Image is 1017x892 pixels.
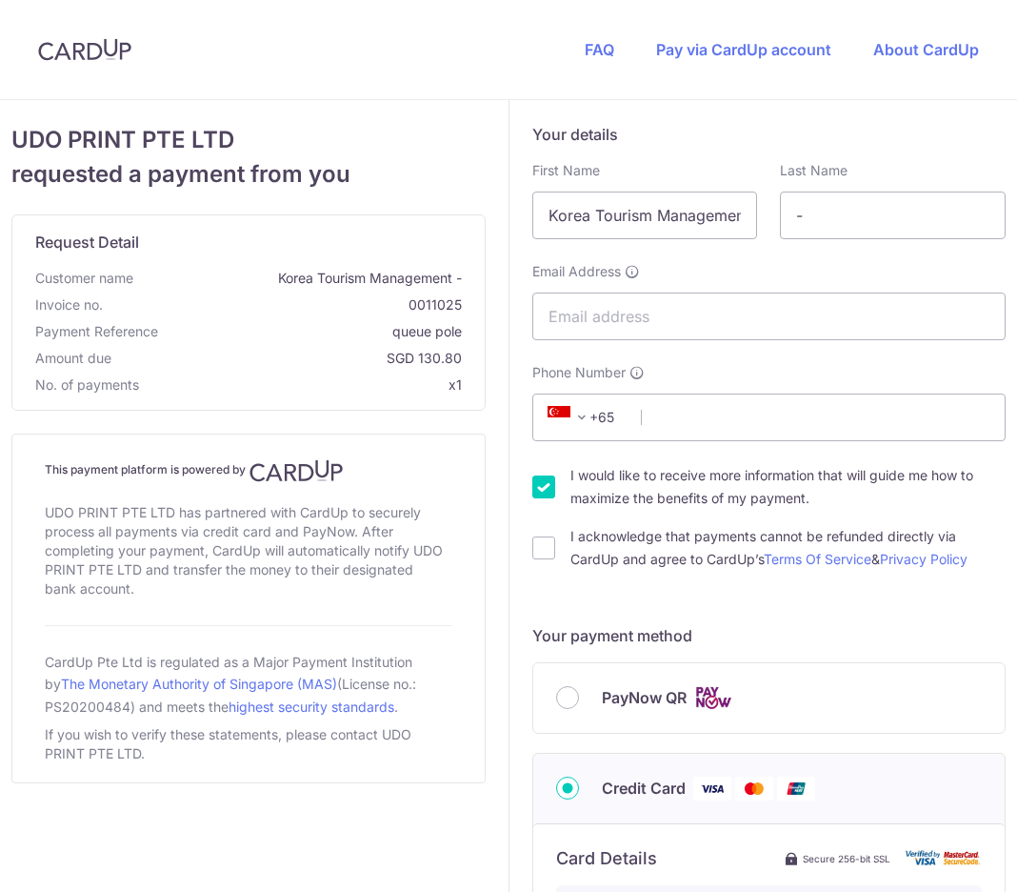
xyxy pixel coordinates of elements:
[45,721,452,767] div: If you wish to verify these statements, please contact UDO PRINT PTE LTD.
[449,376,462,393] span: x1
[35,269,133,288] span: Customer name
[694,686,732,710] img: Cards logo
[532,363,626,382] span: Phone Number
[570,464,1007,510] label: I would like to receive more information that will guide me how to maximize the benefits of my pa...
[532,161,600,180] label: First Name
[45,499,452,602] div: UDO PRINT PTE LTD has partnered with CardUp to securely process all payments via credit card and ...
[556,777,983,801] div: Credit Card Visa Mastercard Union Pay
[735,777,773,801] img: Mastercard
[780,161,847,180] label: Last Name
[11,123,486,157] span: UDO PRINT PTE LTD
[141,269,462,288] span: Korea Tourism Management -
[777,777,815,801] img: Union Pay
[110,295,462,314] span: 0011025
[556,847,657,870] h6: Card Details
[656,40,831,59] a: Pay via CardUp account
[38,38,131,61] img: CardUp
[873,40,979,59] a: About CardUp
[249,459,343,482] img: CardUp
[35,323,158,339] span: translation missing: en.payment_reference
[166,322,462,341] span: queue pole
[532,262,621,281] span: Email Address
[532,123,1007,146] h5: Your details
[532,192,758,239] input: First name
[542,406,628,429] span: +65
[602,686,687,709] span: PayNow QR
[35,233,139,252] span: translation missing: en.request_detail
[35,375,139,395] span: No. of payments
[45,649,452,721] div: CardUp Pte Ltd is regulated as a Major Payment Institution by (License no.: PS20200484) and meets...
[880,551,967,567] a: Privacy Policy
[229,699,394,715] a: highest security standards
[532,624,1007,647] h5: Your payment method
[602,777,686,800] span: Credit Card
[780,192,1006,239] input: Last name
[61,676,337,692] a: The Monetary Authority of Singapore (MAS)
[556,686,983,710] div: PayNow QR Cards logo
[532,293,1007,340] input: Email address
[895,835,998,882] iframe: Opens a widget where you can find more information
[45,459,452,482] h4: This payment platform is powered by
[585,40,614,59] a: FAQ
[11,157,486,192] span: requested a payment from you
[35,295,103,314] span: Invoice no.
[119,349,462,368] span: SGD 130.80
[570,525,1007,571] label: I acknowledge that payments cannot be refunded directly via CardUp and agree to CardUp’s &
[548,406,593,429] span: +65
[693,777,731,801] img: Visa
[35,349,111,368] span: Amount due
[803,851,890,866] span: Secure 256-bit SSL
[764,551,871,567] a: Terms Of Service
